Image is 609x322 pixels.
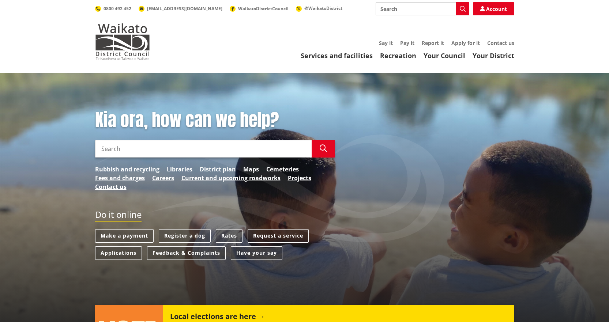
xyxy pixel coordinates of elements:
[95,229,154,243] a: Make a payment
[473,51,514,60] a: Your District
[95,140,312,158] input: Search input
[200,165,236,174] a: District plan
[380,51,416,60] a: Recreation
[95,246,142,260] a: Applications
[95,182,127,191] a: Contact us
[147,5,222,12] span: [EMAIL_ADDRESS][DOMAIN_NAME]
[95,165,159,174] a: Rubbish and recycling
[248,229,309,243] a: Request a service
[95,110,335,131] h1: Kia ora, how can we help?
[95,209,142,222] h2: Do it online
[95,174,145,182] a: Fees and charges
[238,5,289,12] span: WaikatoDistrictCouncil
[243,165,259,174] a: Maps
[152,174,174,182] a: Careers
[167,165,192,174] a: Libraries
[231,246,282,260] a: Have your say
[451,39,480,46] a: Apply for it
[95,5,131,12] a: 0800 492 452
[400,39,414,46] a: Pay it
[159,229,211,243] a: Register a dog
[304,5,342,11] span: @WaikatoDistrict
[104,5,131,12] span: 0800 492 452
[230,5,289,12] a: WaikatoDistrictCouncil
[424,51,465,60] a: Your Council
[379,39,393,46] a: Say it
[296,5,342,11] a: @WaikatoDistrict
[266,165,299,174] a: Cemeteries
[181,174,281,182] a: Current and upcoming roadworks
[487,39,514,46] a: Contact us
[422,39,444,46] a: Report it
[139,5,222,12] a: [EMAIL_ADDRESS][DOMAIN_NAME]
[301,51,373,60] a: Services and facilities
[473,2,514,15] a: Account
[147,246,226,260] a: Feedback & Complaints
[376,2,469,15] input: Search input
[216,229,243,243] a: Rates
[95,23,150,60] img: Waikato District Council - Te Kaunihera aa Takiwaa o Waikato
[288,174,311,182] a: Projects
